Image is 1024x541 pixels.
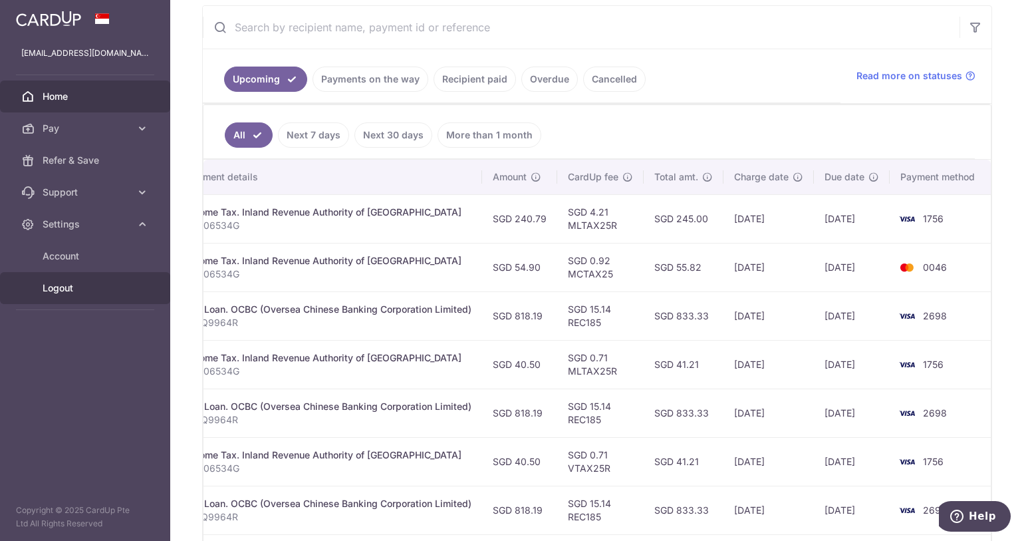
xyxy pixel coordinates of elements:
[890,160,991,194] th: Payment method
[644,291,723,340] td: SGD 833.33
[203,6,960,49] input: Search by recipient name, payment id or reference
[734,170,789,184] span: Charge date
[814,389,890,437] td: [DATE]
[557,291,644,340] td: SGD 15.14 REC185
[521,67,578,92] a: Overdue
[186,206,471,219] div: Income Tax. Inland Revenue Authority of [GEOGRAPHIC_DATA]
[923,262,947,273] span: 0046
[814,194,890,243] td: [DATE]
[723,437,814,486] td: [DATE]
[644,243,723,291] td: SGD 55.82
[723,243,814,291] td: [DATE]
[923,407,947,419] span: 2698
[43,122,130,135] span: Pay
[723,340,814,389] td: [DATE]
[186,316,471,329] p: SMQ9964R
[644,389,723,437] td: SGD 833.33
[482,340,557,389] td: SGD 40.50
[186,268,471,281] p: S7006534G
[644,437,723,486] td: SGD 41.21
[583,67,646,92] a: Cancelled
[438,122,541,148] a: More than 1 month
[186,351,471,365] div: Income Tax. Inland Revenue Authority of [GEOGRAPHIC_DATA]
[43,90,130,103] span: Home
[568,170,618,184] span: CardUp fee
[43,218,130,231] span: Settings
[814,437,890,486] td: [DATE]
[313,67,428,92] a: Payments on the way
[557,243,644,291] td: SGD 0.92 MCTAX25
[894,308,920,324] img: Bank Card
[557,437,644,486] td: SGD 0.71 VTAX25R
[16,11,81,27] img: CardUp
[894,454,920,470] img: Bank Card
[723,486,814,534] td: [DATE]
[482,194,557,243] td: SGD 240.79
[186,462,471,475] p: S7006534G
[21,47,149,60] p: [EMAIL_ADDRESS][DOMAIN_NAME]
[644,340,723,389] td: SGD 41.21
[923,213,944,224] span: 1756
[278,122,349,148] a: Next 7 days
[482,243,557,291] td: SGD 54.90
[856,69,962,83] span: Read more on statuses
[723,194,814,243] td: [DATE]
[43,186,130,199] span: Support
[939,501,1011,534] iframe: Opens a widget where you can find more information
[186,497,471,510] div: Car Loan. OCBC (Oversea Chinese Banking Corporation Limited)
[186,219,471,232] p: S7006534G
[856,69,975,83] a: Read more on statuses
[723,291,814,340] td: [DATE]
[186,400,471,413] div: Car Loan. OCBC (Oversea Chinese Banking Corporation Limited)
[186,303,471,316] div: Car Loan. OCBC (Oversea Chinese Banking Corporation Limited)
[482,486,557,534] td: SGD 818.19
[176,160,482,194] th: Payment details
[644,486,723,534] td: SGD 833.33
[923,310,947,321] span: 2698
[224,67,307,92] a: Upcoming
[186,365,471,378] p: S7006534G
[814,340,890,389] td: [DATE]
[557,194,644,243] td: SGD 4.21 MLTAX25R
[482,437,557,486] td: SGD 40.50
[225,122,273,148] a: All
[923,456,944,467] span: 1756
[482,291,557,340] td: SGD 818.19
[644,194,723,243] td: SGD 245.00
[186,449,471,462] div: Income Tax. Inland Revenue Authority of [GEOGRAPHIC_DATA]
[654,170,698,184] span: Total amt.
[814,486,890,534] td: [DATE]
[557,389,644,437] td: SGD 15.14 REC185
[894,260,920,275] img: Bank Card
[186,254,471,268] div: Income Tax. Inland Revenue Authority of [GEOGRAPHIC_DATA]
[354,122,432,148] a: Next 30 days
[814,243,890,291] td: [DATE]
[434,67,516,92] a: Recipient paid
[894,405,920,421] img: Bank Card
[493,170,527,184] span: Amount
[43,154,130,167] span: Refer & Save
[814,291,890,340] td: [DATE]
[186,510,471,524] p: SMQ9964R
[186,413,471,427] p: SMQ9964R
[894,357,920,373] img: Bank Card
[923,504,947,516] span: 2698
[482,389,557,437] td: SGD 818.19
[43,281,130,295] span: Logout
[43,250,130,263] span: Account
[923,359,944,370] span: 1756
[557,486,644,534] td: SGD 15.14 REC185
[825,170,864,184] span: Due date
[723,389,814,437] td: [DATE]
[557,340,644,389] td: SGD 0.71 MLTAX25R
[894,502,920,518] img: Bank Card
[894,211,920,227] img: Bank Card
